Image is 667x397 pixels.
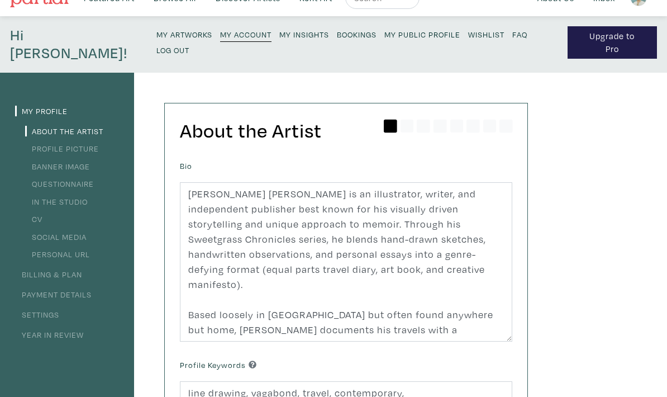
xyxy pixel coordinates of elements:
a: About the Artist [25,126,103,136]
small: Wishlist [468,29,504,40]
small: FAQ [512,29,527,40]
a: In the Studio [25,196,88,207]
label: Profile Keywords [180,359,256,371]
a: Year in Review [15,329,84,340]
a: My Public Profile [384,26,460,41]
a: My Artworks [156,26,212,41]
a: My Account [220,26,271,42]
h4: Hi [PERSON_NAME]! [10,26,141,63]
a: FAQ [512,26,527,41]
a: Log Out [156,42,189,57]
small: My Public Profile [384,29,460,40]
a: Billing & Plan [15,269,82,280]
a: Questionnaire [25,178,94,189]
a: My Insights [279,26,329,41]
h2: About the Artist [180,119,512,143]
small: Log Out [156,45,189,55]
a: CV [25,214,42,224]
small: Bookings [337,29,377,40]
a: Profile Picture [25,143,99,154]
label: Bio [180,160,192,172]
a: Social Media [25,231,87,242]
small: My Artworks [156,29,212,40]
a: Payment Details [15,289,92,300]
a: Banner Image [25,161,90,172]
small: My Account [220,29,271,40]
a: Wishlist [468,26,504,41]
a: Bookings [337,26,377,41]
a: Settings [15,309,59,320]
small: My Insights [279,29,329,40]
a: Personal URL [25,249,90,259]
textarea: [PERSON_NAME] [PERSON_NAME] is an illustrator, writer, and independent publisher best known for h... [180,182,512,342]
a: My Profile [15,106,68,116]
a: Upgrade to Pro [568,26,658,59]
